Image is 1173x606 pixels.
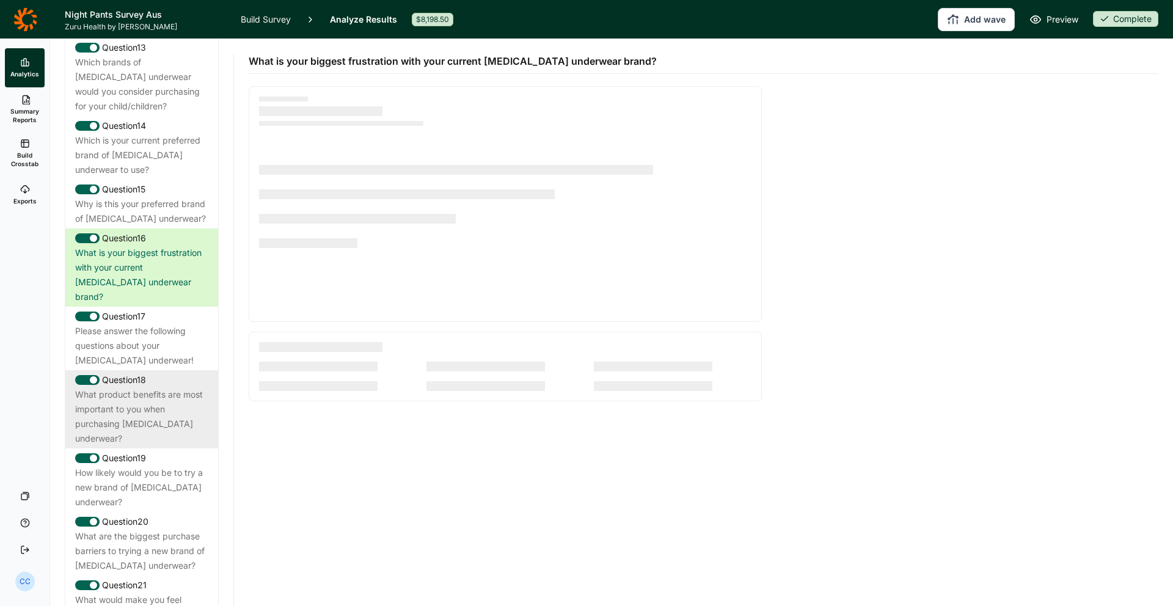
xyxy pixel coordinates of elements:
[75,451,208,465] div: Question 19
[5,48,45,87] a: Analytics
[75,578,208,593] div: Question 21
[75,529,208,573] div: What are the biggest purchase barriers to trying a new brand of [MEDICAL_DATA] underwear?
[5,175,45,214] a: Exports
[75,40,208,55] div: Question 13
[1029,12,1078,27] a: Preview
[10,70,39,78] span: Analytics
[75,324,208,368] div: Please answer the following questions about your [MEDICAL_DATA] underwear!
[75,514,208,529] div: Question 20
[75,197,208,226] div: Why is this your preferred brand of [MEDICAL_DATA] underwear?
[75,182,208,197] div: Question 15
[65,7,226,22] h1: Night Pants Survey Aus
[75,55,208,114] div: Which brands of [MEDICAL_DATA] underwear would you consider purchasing for your child/children?
[938,8,1015,31] button: Add wave
[75,246,208,304] div: What is your biggest frustration with your current [MEDICAL_DATA] underwear brand?
[5,131,45,175] a: Build Crosstab
[1047,12,1078,27] span: Preview
[75,465,208,509] div: How likely would you be to try a new brand of [MEDICAL_DATA] underwear?
[75,133,208,177] div: Which is your current preferred brand of [MEDICAL_DATA] underwear to use?
[75,119,208,133] div: Question 14
[249,54,657,68] span: What is your biggest frustration with your current [MEDICAL_DATA] underwear brand?
[75,373,208,387] div: Question 18
[5,87,45,131] a: Summary Reports
[75,309,208,324] div: Question 17
[10,151,40,168] span: Build Crosstab
[10,107,40,124] span: Summary Reports
[75,387,208,446] div: What product benefits are most important to you when purchasing [MEDICAL_DATA] underwear?
[1093,11,1158,27] div: Complete
[15,572,35,591] div: CC
[65,22,226,32] span: Zuru Health by [PERSON_NAME]
[412,13,453,26] div: $8,198.50
[13,197,37,205] span: Exports
[75,231,208,246] div: Question 16
[1093,11,1158,28] button: Complete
